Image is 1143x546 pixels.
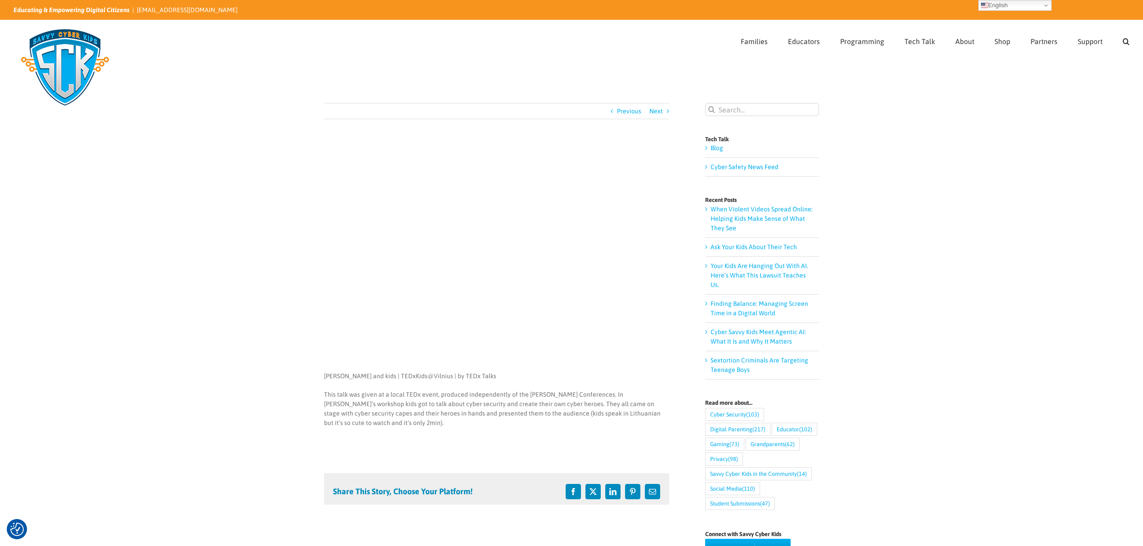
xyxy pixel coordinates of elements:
[840,20,884,60] a: Programming
[617,103,641,119] a: Previous
[994,38,1010,45] span: Shop
[705,467,812,480] a: Savvy Cyber Kids in the Community (14 items)
[705,408,764,421] a: Cyber Security (103 items)
[1123,20,1129,60] a: Search
[13,22,117,112] img: Savvy Cyber Kids Logo
[711,262,808,288] a: Your Kids Are Hanging Out With AI. Here’s What This Lawsuit Teaches Us.
[649,103,663,119] a: Next
[1078,38,1102,45] span: Support
[797,468,807,480] span: (14)
[705,423,770,436] a: Digital Parenting (217 items)
[324,371,669,381] p: [PERSON_NAME] and kids | TEDxKids@Vilnius | by TEDx Talks
[746,408,759,421] span: (103)
[705,531,819,537] h4: Connect with Savvy Cyber Kids
[1078,20,1102,60] a: Support
[728,453,738,465] span: (98)
[10,523,24,536] button: Consent Preferences
[741,20,768,60] a: Families
[741,38,768,45] span: Families
[705,197,819,203] h4: Recent Posts
[1030,20,1057,60] a: Partners
[785,438,795,450] span: (62)
[788,38,820,45] span: Educators
[711,328,806,345] a: Cyber Savvy Kids Meet Agentic AI: What It Is and Why It Matters
[1030,38,1057,45] span: Partners
[799,423,812,435] span: (102)
[705,103,718,116] input: Search
[742,483,755,495] span: (110)
[137,6,238,13] a: [EMAIL_ADDRESS][DOMAIN_NAME]
[324,390,669,428] div: This talk was given at a local TEDx event, produced independently of the [PERSON_NAME] Conference...
[705,400,819,406] h4: Read more about…
[333,488,472,496] h4: Share This Story, Choose Your Platform!
[955,38,974,45] span: About
[981,2,988,9] img: en
[711,357,808,373] a: Sextortion Criminals Are Targeting Teenage Boys
[705,103,819,116] input: Search...
[711,163,778,170] a: Cyber Safety News Feed
[10,523,24,536] img: Revisit consent button
[752,423,765,435] span: (217)
[729,438,739,450] span: (73)
[705,482,760,495] a: Social Media (110 items)
[760,497,770,510] span: (47)
[904,38,935,45] span: Tech Talk
[994,20,1010,60] a: Shop
[13,6,130,13] i: Educating & Empowering Digital Citizens
[711,144,723,152] a: Blog
[746,438,800,451] a: Grandparents (62 items)
[705,136,819,142] h4: Tech Talk
[741,20,1129,60] nav: Main Menu
[711,243,797,251] a: Ask Your Kids About Their Tech
[705,497,775,510] a: Student Submissions (47 items)
[711,300,808,317] a: Finding Balance: Managing Screen Time in a Digital World
[705,438,744,451] a: Gaming (73 items)
[705,452,743,465] a: Privacy (98 items)
[772,423,817,436] a: Educator (102 items)
[788,20,820,60] a: Educators
[840,38,884,45] span: Programming
[955,20,974,60] a: About
[904,20,935,60] a: Tech Talk
[711,206,813,232] a: When Violent Videos Spread Online: Helping Kids Make Sense of What They See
